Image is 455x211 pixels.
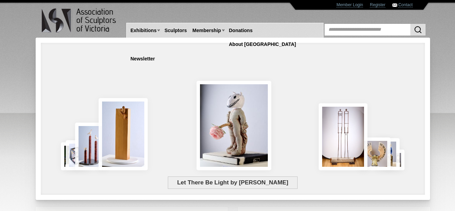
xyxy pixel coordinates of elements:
span: Let There Be Light by [PERSON_NAME] [168,176,297,189]
img: Little Frog. Big Climb [99,98,148,170]
a: Register [370,2,385,8]
a: About [GEOGRAPHIC_DATA] [226,38,299,51]
a: Contact [398,2,412,8]
img: Swingers [319,103,367,170]
a: Sculptors [162,24,190,37]
a: Donations [226,24,255,37]
img: Search [414,26,422,34]
a: Membership [190,24,224,37]
img: Lorica Plumata (Chrysus) [359,137,391,170]
img: Contact ASV [392,3,397,7]
img: logo.png [41,7,117,34]
a: Exhibitions [128,24,159,37]
a: Member Login [336,2,363,8]
img: Let There Be Light [197,81,271,170]
a: Newsletter [128,52,158,65]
